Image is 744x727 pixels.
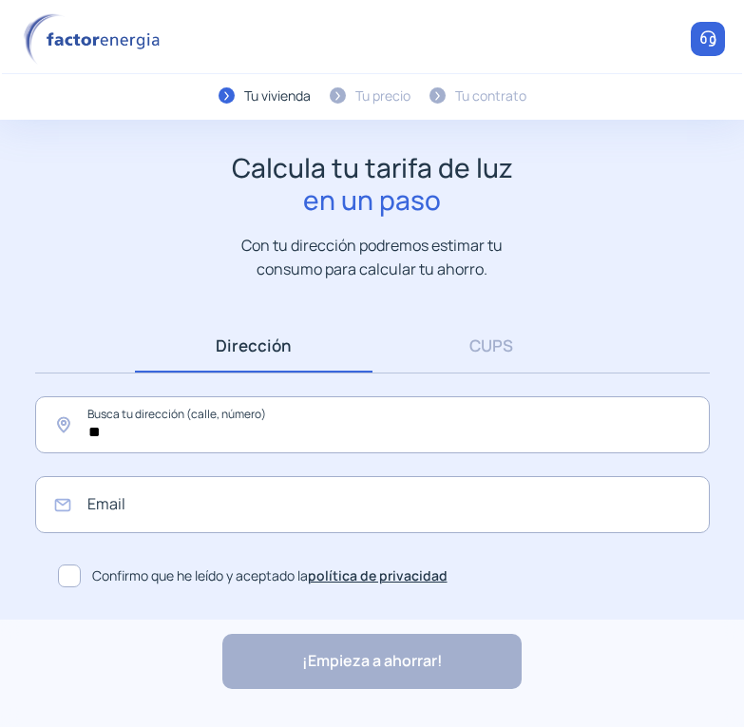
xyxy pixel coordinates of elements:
div: Tu vivienda [244,86,311,106]
p: Con tu dirección podremos estimar tu consumo para calcular tu ahorro. [222,234,522,280]
img: llamar [698,29,717,48]
a: política de privacidad [308,566,448,584]
div: Tu precio [355,86,410,106]
img: logo factor [19,13,171,66]
a: Dirección [135,318,372,373]
a: CUPS [372,318,610,373]
h1: Calcula tu tarifa de luz [232,152,513,216]
span: Confirmo que he leído y aceptado la [92,565,448,586]
span: en un paso [232,184,513,217]
div: Tu contrato [455,86,526,106]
